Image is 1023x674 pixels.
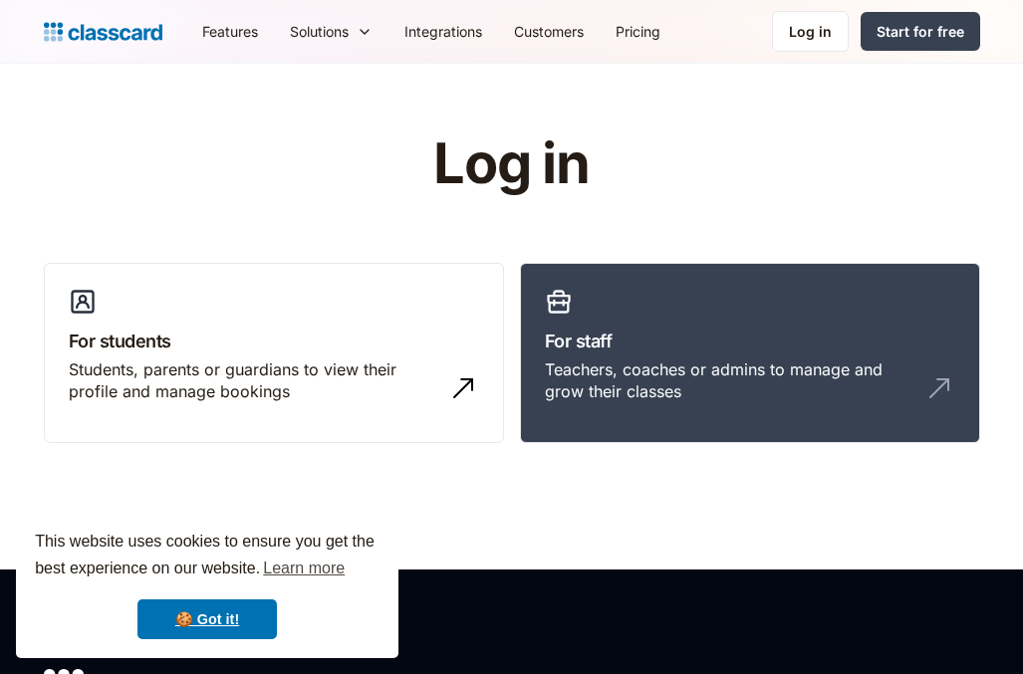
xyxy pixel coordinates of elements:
div: Students, parents or guardians to view their profile and manage bookings [69,358,439,403]
h3: For staff [545,328,955,354]
a: Log in [772,11,849,52]
a: Features [186,9,274,54]
a: Pricing [600,9,676,54]
div: Start for free [877,21,964,42]
a: learn more about cookies [260,554,348,583]
div: Log in [789,21,832,42]
a: dismiss cookie message [137,599,277,639]
div: Teachers, coaches or admins to manage and grow their classes [545,358,915,403]
h3: For students [69,328,479,354]
span: This website uses cookies to ensure you get the best experience on our website. [35,530,380,583]
div: Solutions [274,9,388,54]
a: For studentsStudents, parents or guardians to view their profile and manage bookings [44,263,504,444]
h1: Log in [195,133,828,195]
a: For staffTeachers, coaches or admins to manage and grow their classes [520,263,980,444]
div: cookieconsent [16,511,398,658]
a: Customers [498,9,600,54]
a: Logo [44,18,162,46]
a: Integrations [388,9,498,54]
div: Solutions [290,21,349,42]
a: Start for free [861,12,980,51]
